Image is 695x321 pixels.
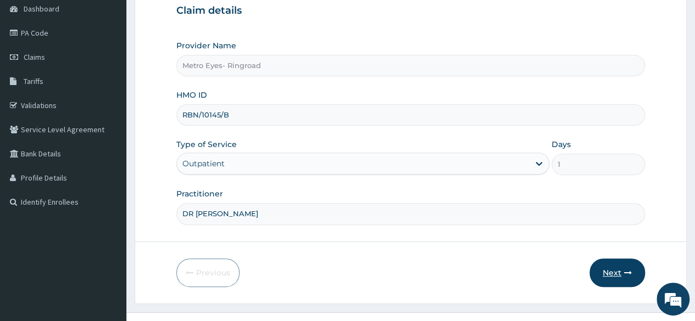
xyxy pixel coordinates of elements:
[176,104,645,126] input: Enter HMO ID
[176,188,223,199] label: Practitioner
[24,4,59,14] span: Dashboard
[24,76,43,86] span: Tariffs
[552,139,571,150] label: Days
[24,52,45,62] span: Claims
[176,139,237,150] label: Type of Service
[176,5,645,17] h3: Claim details
[176,203,645,224] input: Enter Name
[64,93,152,204] span: We're online!
[20,55,45,82] img: d_794563401_company_1708531726252_794563401
[590,258,645,287] button: Next
[5,209,209,247] textarea: Type your message and hit 'Enter'
[180,5,207,32] div: Minimize live chat window
[57,61,185,76] div: Chat with us now
[176,89,207,100] label: HMO ID
[176,258,240,287] button: Previous
[182,158,225,169] div: Outpatient
[176,40,236,51] label: Provider Name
